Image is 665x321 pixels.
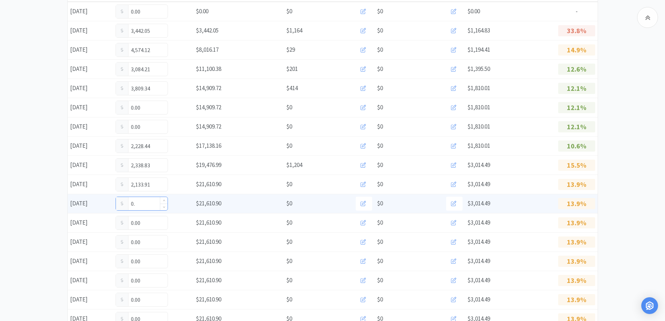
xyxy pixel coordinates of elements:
[286,160,302,170] span: $1,204
[467,27,490,34] span: $1,164.83
[558,179,595,190] p: 13.9%
[196,123,221,130] span: $14,909.72
[377,180,383,189] span: $0
[68,100,113,115] div: [DATE]
[286,122,292,131] span: $0
[196,238,221,246] span: $21,610.90
[196,296,221,303] span: $21,610.90
[68,119,113,134] div: [DATE]
[377,7,383,16] span: $0
[558,140,595,152] p: 10.6%
[377,256,383,266] span: $0
[467,296,490,303] span: $3,014.49
[68,196,113,211] div: [DATE]
[467,84,490,92] span: $1,810.01
[196,199,221,207] span: $21,610.90
[160,197,168,204] span: Increase Value
[163,199,165,202] i: icon: up
[377,160,383,170] span: $0
[467,123,490,130] span: $1,810.01
[377,26,383,35] span: $0
[160,204,168,210] span: Decrease Value
[558,217,595,228] p: 13.9%
[286,45,295,54] span: $29
[558,44,595,56] p: 14.9%
[196,7,208,15] span: $0.00
[467,7,480,15] span: $0.00
[68,62,113,76] div: [DATE]
[68,254,113,268] div: [DATE]
[286,276,292,285] span: $0
[286,256,292,266] span: $0
[377,83,383,93] span: $0
[377,295,383,304] span: $0
[286,218,292,227] span: $0
[196,257,221,265] span: $21,610.90
[558,25,595,36] p: 33.8%
[558,256,595,267] p: 13.9%
[286,7,292,16] span: $0
[68,273,113,287] div: [DATE]
[467,180,490,188] span: $3,014.49
[68,216,113,230] div: [DATE]
[467,219,490,226] span: $3,014.49
[467,199,490,207] span: $3,014.49
[377,141,383,151] span: $0
[377,103,383,112] span: $0
[68,158,113,172] div: [DATE]
[286,83,298,93] span: $414
[377,64,383,74] span: $0
[377,276,383,285] span: $0
[558,294,595,305] p: 13.9%
[377,218,383,227] span: $0
[286,199,292,208] span: $0
[286,141,292,151] span: $0
[196,180,221,188] span: $21,610.90
[467,103,490,111] span: $1,810.01
[558,121,595,132] p: 12.1%
[68,139,113,153] div: [DATE]
[377,45,383,54] span: $0
[196,142,221,149] span: $17,138.16
[558,160,595,171] p: 15.5%
[377,237,383,247] span: $0
[196,27,219,34] span: $3,442.05
[68,81,113,95] div: [DATE]
[196,65,221,73] span: $11,100.38
[467,65,490,73] span: $1,395.50
[467,46,490,53] span: $1,194.41
[558,236,595,248] p: 13.9%
[467,276,490,284] span: $3,014.49
[68,23,113,38] div: [DATE]
[196,84,221,92] span: $14,909.72
[196,161,221,169] span: $19,476.99
[196,276,221,284] span: $21,610.90
[286,103,292,112] span: $0
[286,64,298,74] span: $201
[196,219,221,226] span: $21,610.90
[286,295,292,304] span: $0
[558,198,595,209] p: 13.9%
[286,26,302,35] span: $1,164
[377,199,383,208] span: $0
[558,7,595,16] p: -
[196,46,219,53] span: $8,016.17
[467,161,490,169] span: $3,014.49
[68,4,113,19] div: [DATE]
[163,206,165,208] i: icon: down
[68,235,113,249] div: [DATE]
[467,238,490,246] span: $3,014.49
[558,83,595,94] p: 12.1%
[558,275,595,286] p: 13.9%
[68,43,113,57] div: [DATE]
[558,64,595,75] p: 12.6%
[558,102,595,113] p: 12.1%
[467,142,490,149] span: $1,810.01
[196,103,221,111] span: $14,909.72
[68,177,113,191] div: [DATE]
[286,237,292,247] span: $0
[641,297,658,314] div: Open Intercom Messenger
[286,180,292,189] span: $0
[377,122,383,131] span: $0
[68,292,113,307] div: [DATE]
